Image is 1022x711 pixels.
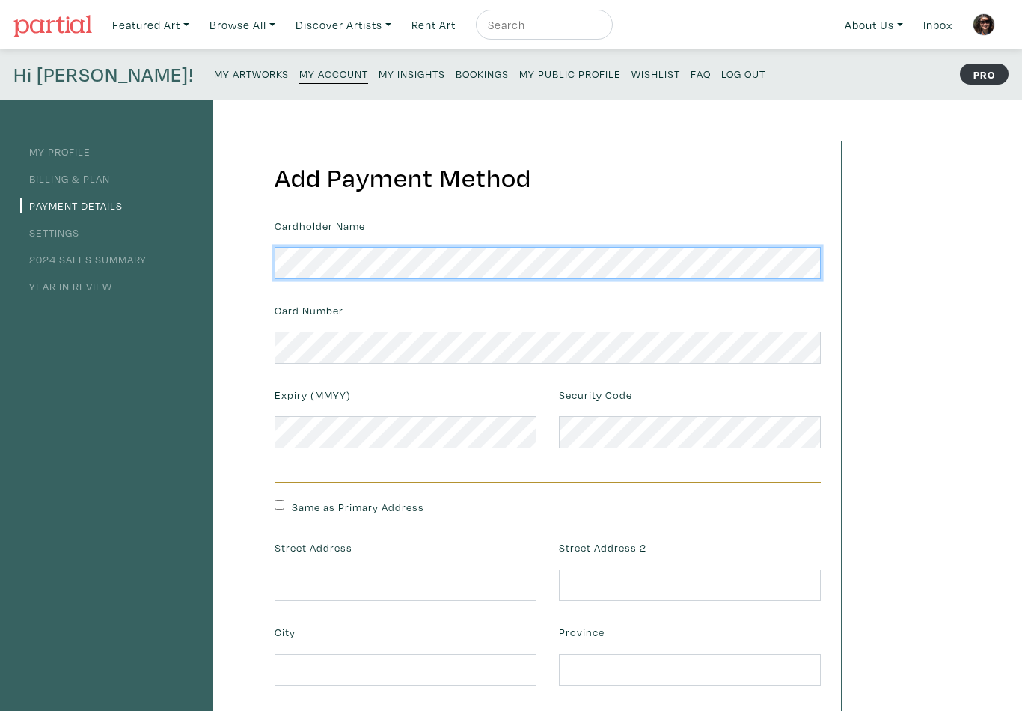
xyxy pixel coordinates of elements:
[559,540,646,556] label: Street Address 2
[275,162,821,194] h2: Add Payment Method
[559,387,632,403] label: Security Code
[691,67,711,81] small: FAQ
[20,198,123,213] a: Payment Details
[519,63,621,83] a: My Public Profile
[289,10,398,40] a: Discover Artists
[519,67,621,81] small: My Public Profile
[292,499,424,516] label: Same as Primary Address
[917,10,959,40] a: Inbox
[275,218,365,234] label: Cardholder Name
[275,540,352,556] label: Street Address
[486,16,599,34] input: Search
[379,67,445,81] small: My Insights
[20,144,91,159] a: My Profile
[379,63,445,83] a: My Insights
[20,279,112,293] a: Year in Review
[960,64,1009,85] strong: PRO
[20,171,110,186] a: Billing & Plan
[203,10,282,40] a: Browse All
[721,67,765,81] small: Log Out
[214,63,289,83] a: My Artworks
[275,624,296,641] label: City
[721,63,765,83] a: Log Out
[275,302,343,319] label: Card Number
[973,13,995,36] img: phpThumb.php
[214,67,289,81] small: My Artworks
[299,63,368,84] a: My Account
[838,10,910,40] a: About Us
[275,387,351,403] label: Expiry (MMYY)
[691,63,711,83] a: FAQ
[105,10,196,40] a: Featured Art
[456,67,509,81] small: Bookings
[13,63,194,87] h4: Hi [PERSON_NAME]!
[456,63,509,83] a: Bookings
[20,252,147,266] a: 2024 Sales Summary
[559,624,605,641] label: Province
[631,63,680,83] a: Wishlist
[299,67,368,81] small: My Account
[20,225,79,239] a: Settings
[631,67,680,81] small: Wishlist
[405,10,462,40] a: Rent Art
